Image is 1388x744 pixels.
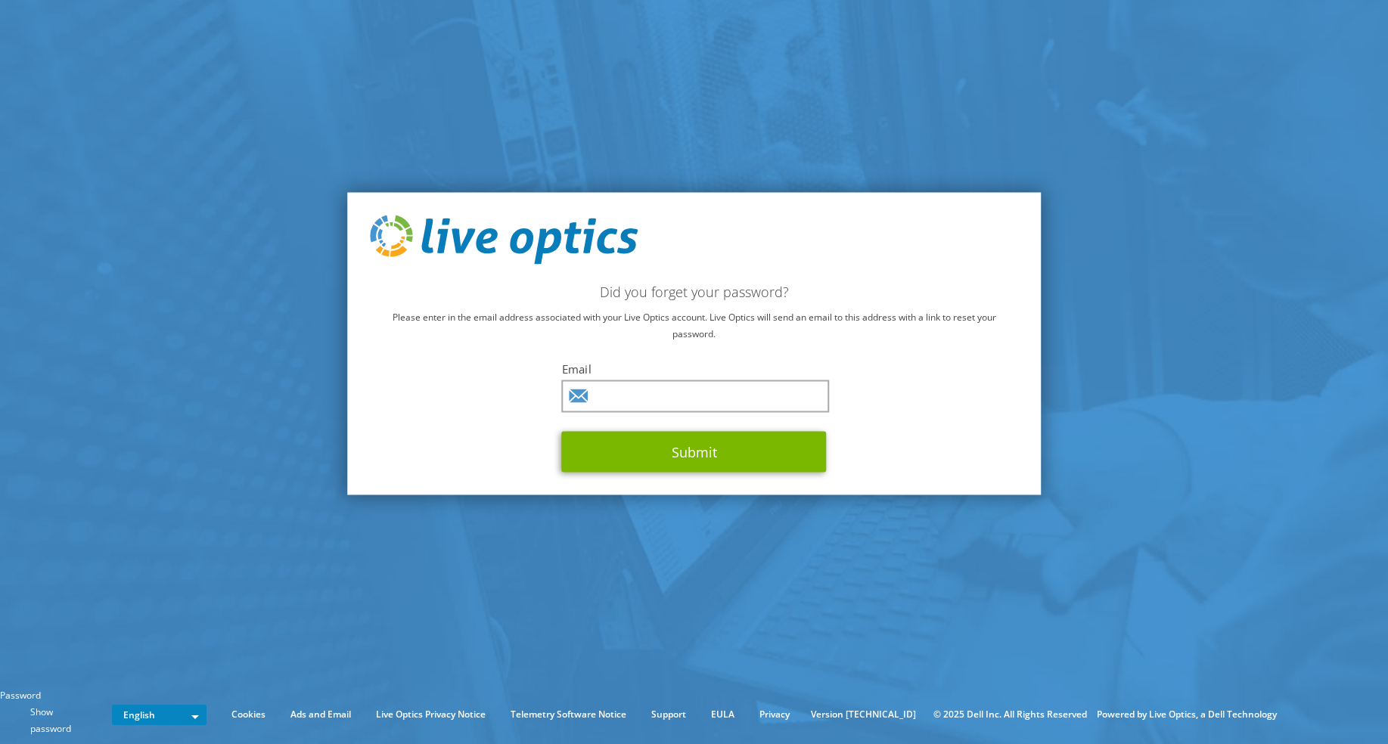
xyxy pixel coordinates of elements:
a: Support [640,706,697,723]
a: Cookies [220,706,277,723]
p: Please enter in the email address associated with your Live Optics account. Live Optics will send... [370,309,1019,343]
a: Ads and Email [279,706,362,723]
a: Telemetry Software Notice [499,706,638,723]
a: EULA [700,706,746,723]
h2: Did you forget your password? [370,284,1019,300]
a: Privacy [748,706,801,723]
li: © 2025 Dell Inc. All Rights Reserved [926,706,1095,723]
button: Submit [562,432,827,473]
a: Live Optics Privacy Notice [365,706,497,723]
label: Email [562,361,827,377]
img: live_optics_svg.svg [370,215,638,265]
li: Version [TECHNICAL_ID] [803,706,924,723]
li: Powered by Live Optics, a Dell Technology [1097,706,1277,723]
